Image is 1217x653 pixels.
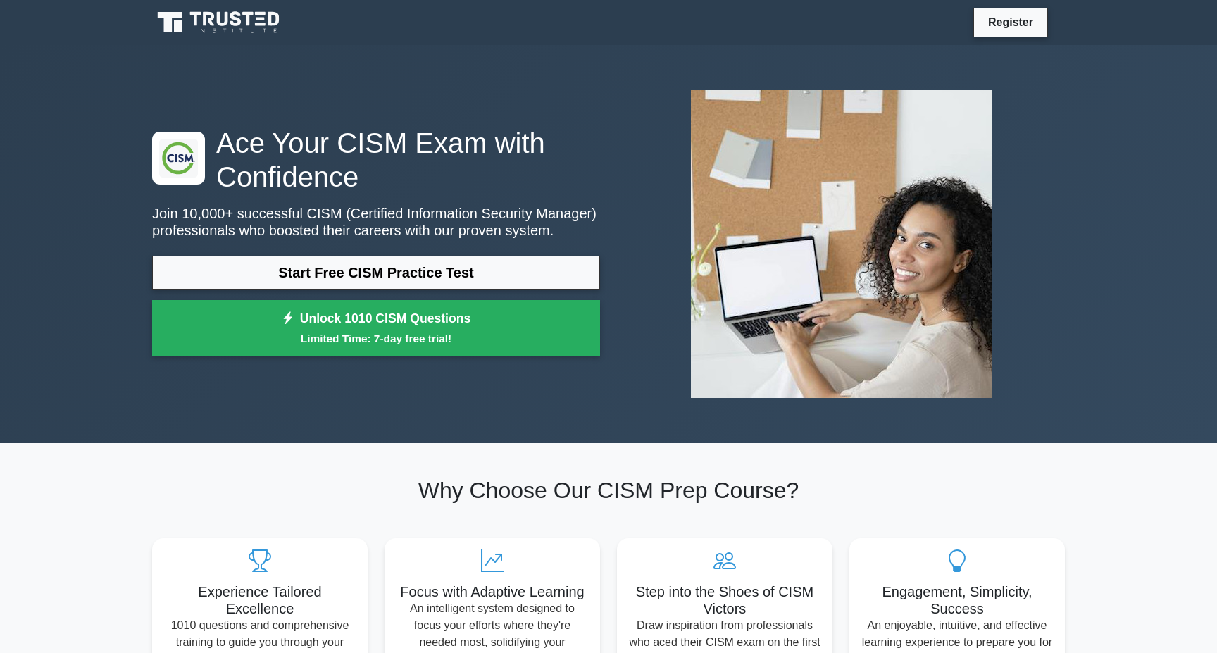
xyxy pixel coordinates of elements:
small: Limited Time: 7-day free trial! [170,330,582,347]
h5: Focus with Adaptive Learning [396,583,589,600]
a: Register [980,13,1042,31]
h5: Step into the Shoes of CISM Victors [628,583,821,617]
h2: Why Choose Our CISM Prep Course? [152,477,1065,504]
h1: Ace Your CISM Exam with Confidence [152,126,600,194]
p: Join 10,000+ successful CISM (Certified Information Security Manager) professionals who boosted t... [152,205,600,239]
a: Unlock 1010 CISM QuestionsLimited Time: 7-day free trial! [152,300,600,356]
h5: Engagement, Simplicity, Success [861,583,1054,617]
h5: Experience Tailored Excellence [163,583,356,617]
a: Start Free CISM Practice Test [152,256,600,290]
